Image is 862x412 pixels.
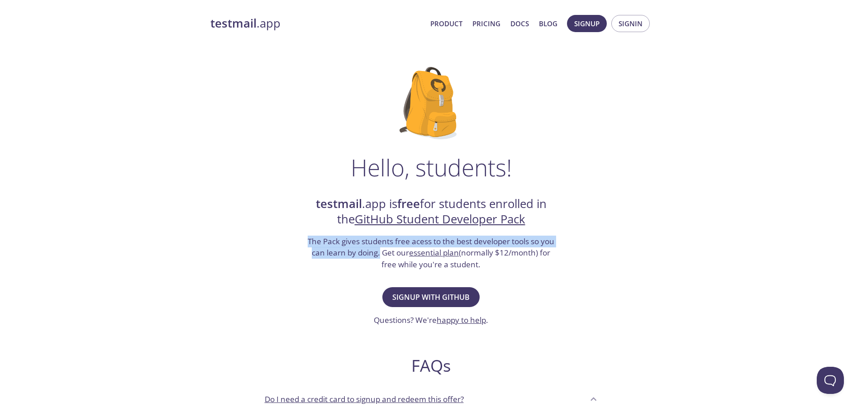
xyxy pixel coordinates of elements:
span: Signup with GitHub [392,291,470,303]
h3: The Pack gives students free acess to the best developer tools so you can learn by doing. Get our... [307,236,556,270]
span: Signup [574,18,600,29]
button: Signup with GitHub [382,287,480,307]
iframe: Help Scout Beacon - Open [817,367,844,394]
span: Signin [619,18,643,29]
a: testmail.app [210,16,423,31]
a: Product [430,18,462,29]
a: Docs [510,18,529,29]
div: Do I need a credit card to signup and redeem this offer? [257,387,605,411]
a: Blog [539,18,557,29]
strong: testmail [210,15,257,31]
a: happy to help [437,315,486,325]
a: GitHub Student Developer Pack [355,211,525,227]
p: Do I need a credit card to signup and redeem this offer? [265,393,464,405]
strong: free [397,196,420,212]
h2: .app is for students enrolled in the [307,196,556,227]
a: Pricing [472,18,500,29]
h1: Hello, students! [351,154,512,181]
button: Signin [611,15,650,32]
button: Signup [567,15,607,32]
h3: Questions? We're . [374,314,488,326]
a: essential plan [409,247,459,258]
h2: FAQs [257,355,605,376]
img: github-student-backpack.png [400,67,462,139]
strong: testmail [316,196,362,212]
